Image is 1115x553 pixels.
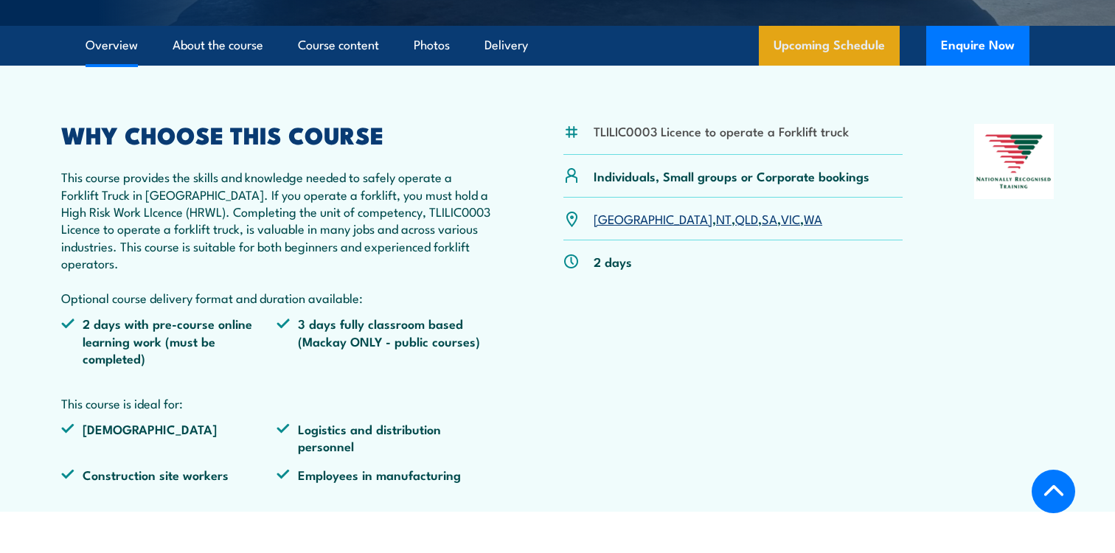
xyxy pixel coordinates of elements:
a: About the course [173,26,263,65]
p: Individuals, Small groups or Corporate bookings [594,167,869,184]
a: [GEOGRAPHIC_DATA] [594,209,712,227]
a: Upcoming Schedule [759,26,900,66]
p: 2 days [594,253,632,270]
li: [DEMOGRAPHIC_DATA] [61,420,277,455]
a: Course content [298,26,379,65]
h2: WHY CHOOSE THIS COURSE [61,124,492,145]
p: , , , , , [594,210,822,227]
a: Overview [86,26,138,65]
a: VIC [781,209,800,227]
a: Delivery [484,26,528,65]
li: TLILIC0003 Licence to operate a Forklift truck [594,122,849,139]
button: Enquire Now [926,26,1029,66]
li: Logistics and distribution personnel [277,420,492,455]
li: 3 days fully classroom based (Mackay ONLY - public courses) [277,315,492,366]
li: Employees in manufacturing [277,466,492,483]
li: Construction site workers [61,466,277,483]
a: WA [804,209,822,227]
a: Photos [414,26,450,65]
p: This course is ideal for: [61,394,492,411]
a: QLD [735,209,758,227]
a: NT [716,209,732,227]
p: This course provides the skills and knowledge needed to safely operate a Forklift Truck in [GEOGR... [61,168,492,306]
li: 2 days with pre-course online learning work (must be completed) [61,315,277,366]
img: Nationally Recognised Training logo. [974,124,1054,199]
a: SA [762,209,777,227]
